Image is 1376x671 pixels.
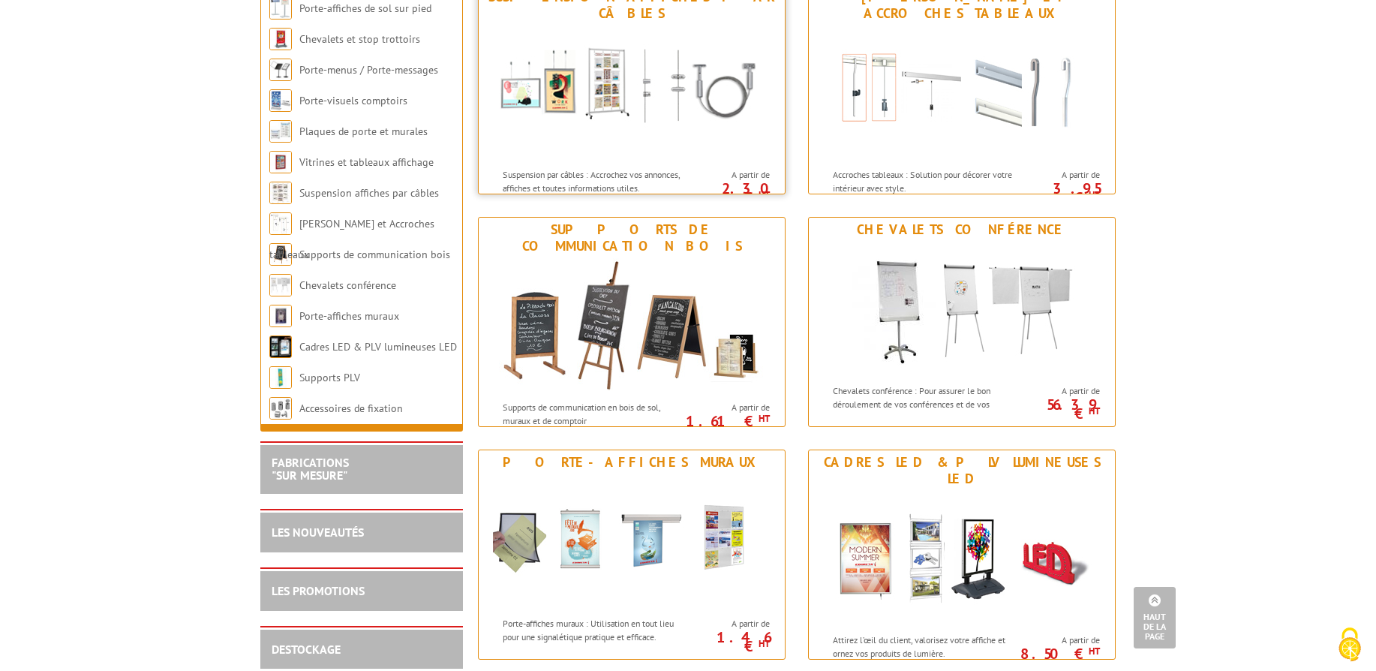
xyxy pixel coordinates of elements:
[1023,385,1100,397] span: A partir de
[299,402,403,415] a: Accessoires de fixation
[493,26,771,161] img: Suspension affiches par câbles
[272,642,341,657] a: DESTOCKAGE
[813,454,1111,487] div: Cadres LED & PLV lumineuses LED
[269,212,292,235] img: Cimaises et Accroches tableaux
[299,248,450,261] a: Supports de communication bois
[808,450,1116,660] a: Cadres LED & PLV lumineuses LED Cadres LED & PLV lumineuses LED Attirez l’œil du client, valorise...
[269,217,434,261] a: [PERSON_NAME] et Accroches tableaux
[269,305,292,327] img: Porte-affiches muraux
[299,309,399,323] a: Porte-affiches muraux
[482,454,781,471] div: Porte-affiches muraux
[833,168,1019,194] p: Accroches tableaux : Solution pour décorer votre intérieur avec style.
[269,28,292,50] img: Chevalets et stop trottoirs
[686,417,770,426] p: 1.61 €
[1016,400,1100,418] p: 56.39 €
[759,412,770,425] sup: HT
[1331,626,1368,663] img: Cookies (fenêtre modale)
[299,125,428,138] a: Plaques de porte et murales
[269,120,292,143] img: Plaques de porte et murales
[269,397,292,420] img: Accessoires de fixation
[1089,405,1100,417] sup: HT
[823,491,1101,626] img: Cadres LED & PLV lumineuses LED
[299,371,360,384] a: Supports PLV
[269,89,292,112] img: Porte-visuels comptoirs
[808,217,1116,427] a: Chevalets conférence Chevalets conférence Chevalets conférence : Pour assurer le bon déroulement ...
[693,618,770,630] span: A partir de
[269,335,292,358] img: Cadres LED & PLV lumineuses LED
[833,633,1019,659] p: Attirez l’œil du client, valorisez votre affiche et ornez vos produits de lumière.
[503,617,689,642] p: Porte-affiches muraux : Utilisation en tout lieu pour une signalétique pratique et efficace.
[1023,169,1100,181] span: A partir de
[686,633,770,651] p: 1.46 €
[1089,188,1100,201] sup: HT
[693,402,770,414] span: A partir de
[1089,645,1100,657] sup: HT
[503,401,689,426] p: Supports de communication en bois de sol, muraux et de comptoir
[299,155,434,169] a: Vitrines et tableaux affichage
[1134,587,1176,648] a: Haut de la page
[759,188,770,201] sup: HT
[1016,184,1100,202] p: 3.95 €
[478,450,786,660] a: Porte-affiches muraux Porte-affiches muraux Porte-affiches muraux : Utilisation en tout lieu pour...
[269,366,292,389] img: Supports PLV
[269,59,292,81] img: Porte-menus / Porte-messages
[299,278,396,292] a: Chevalets conférence
[272,525,364,540] a: LES NOUVEAUTÉS
[272,455,349,483] a: FABRICATIONS"Sur Mesure"
[478,217,786,427] a: Supports de communication bois Supports de communication bois Supports de communication en bois d...
[686,184,770,202] p: 2.30 €
[299,186,439,200] a: Suspension affiches par câbles
[503,168,689,194] p: Suspension par câbles : Accrochez vos annonces, affiches et toutes informations utiles.
[1023,634,1100,646] span: A partir de
[833,384,1019,423] p: Chevalets conférence : Pour assurer le bon déroulement de vos conférences et de vos réunions.
[693,169,770,181] span: A partir de
[272,583,365,598] a: LES PROMOTIONS
[299,340,457,354] a: Cadres LED & PLV lumineuses LED
[493,474,771,609] img: Porte-affiches muraux
[299,32,420,46] a: Chevalets et stop trottoirs
[269,151,292,173] img: Vitrines et tableaux affichage
[482,221,781,254] div: Supports de communication bois
[1016,649,1100,658] p: 8.50 €
[299,94,407,107] a: Porte-visuels comptoirs
[823,242,1101,377] img: Chevalets conférence
[1323,620,1376,671] button: Cookies (fenêtre modale)
[269,274,292,296] img: Chevalets conférence
[813,221,1111,238] div: Chevalets conférence
[823,26,1101,161] img: Cimaises et Accroches tableaux
[299,2,431,15] a: Porte-affiches de sol sur pied
[299,63,438,77] a: Porte-menus / Porte-messages
[493,258,771,393] img: Supports de communication bois
[759,637,770,650] sup: HT
[269,182,292,204] img: Suspension affiches par câbles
